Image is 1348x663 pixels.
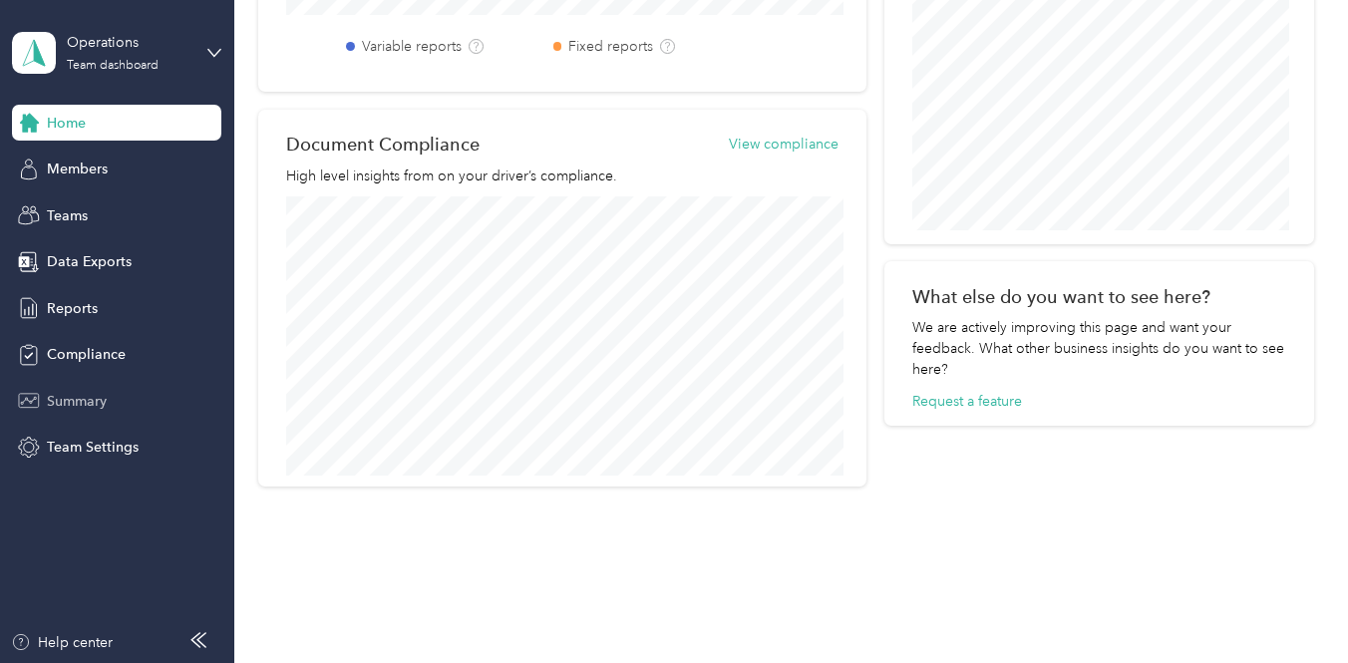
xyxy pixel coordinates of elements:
span: Team Settings [47,437,139,458]
p: High level insights from on your driver’s compliance. [286,166,839,186]
button: View compliance [729,134,839,155]
span: Teams [47,205,88,226]
span: Reports [47,298,98,319]
div: What else do you want to see here? [912,286,1286,307]
iframe: Everlance-gr Chat Button Frame [1236,551,1348,663]
span: Compliance [47,344,126,365]
span: Summary [47,391,107,412]
div: Operations [67,32,191,53]
span: Members [47,159,108,179]
span: Data Exports [47,251,132,272]
label: Fixed reports [568,36,653,57]
label: Variable reports [362,36,462,57]
div: Team dashboard [67,60,159,72]
button: Request a feature [912,391,1022,412]
span: Home [47,113,86,134]
div: We are actively improving this page and want your feedback. What other business insights do you w... [912,317,1286,380]
h2: Document Compliance [286,134,480,155]
button: Help center [11,632,113,653]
